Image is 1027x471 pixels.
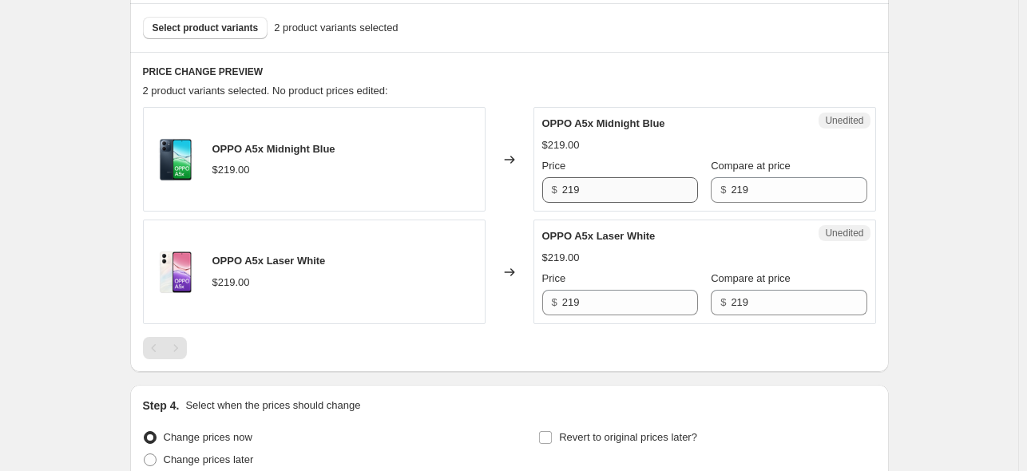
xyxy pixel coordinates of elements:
[143,398,180,414] h2: Step 4.
[542,117,665,129] span: OPPO A5x Midnight Blue
[542,250,580,266] div: $219.00
[711,272,791,284] span: Compare at price
[212,255,326,267] span: OPPO A5x Laser White
[153,22,259,34] span: Select product variants
[542,137,580,153] div: $219.00
[212,143,335,155] span: OPPO A5x Midnight Blue
[542,160,566,172] span: Price
[720,184,726,196] span: $
[720,296,726,308] span: $
[559,431,697,443] span: Revert to original prices later?
[143,337,187,359] nav: Pagination
[185,398,360,414] p: Select when the prices should change
[152,136,200,184] img: 1.OPPOA5x_Productimages_MidnightBlue_Front_Back_PNG_20250325_80x.png
[825,114,863,127] span: Unedited
[711,160,791,172] span: Compare at price
[825,227,863,239] span: Unedited
[143,17,268,39] button: Select product variants
[552,296,557,308] span: $
[274,20,398,36] span: 2 product variants selected
[164,453,254,465] span: Change prices later
[212,275,250,291] div: $219.00
[212,162,250,178] div: $219.00
[143,65,876,78] h6: PRICE CHANGE PREVIEW
[152,248,200,296] img: 1.OPPOA5x_Productimages_Laserwhite_Front_Back_PNG_20250320_80x.png
[164,431,252,443] span: Change prices now
[542,272,566,284] span: Price
[143,85,388,97] span: 2 product variants selected. No product prices edited:
[552,184,557,196] span: $
[542,230,656,242] span: OPPO A5x Laser White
